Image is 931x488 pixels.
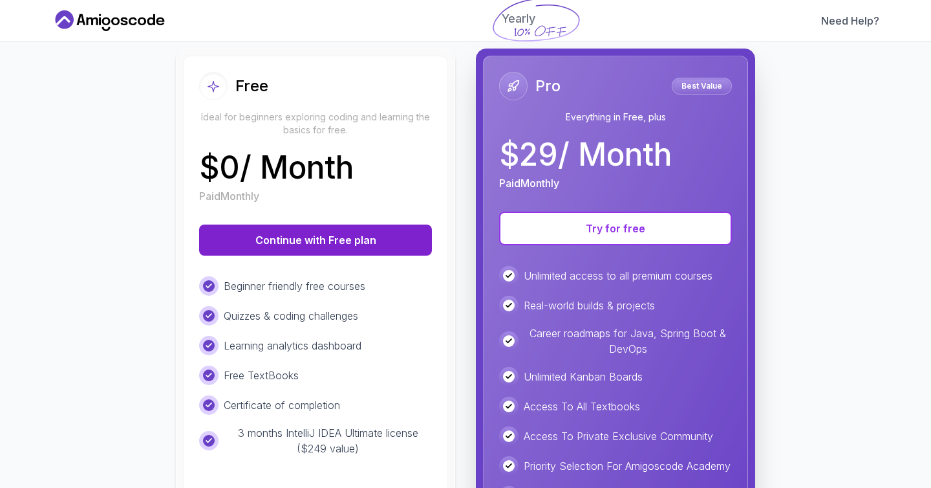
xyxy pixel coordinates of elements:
[224,278,365,294] p: Beginner friendly free courses
[821,13,879,28] a: Need Help?
[224,368,299,383] p: Free TextBooks
[524,428,713,444] p: Access To Private Exclusive Community
[224,425,432,456] p: 3 months IntelliJ IDEA Ultimate license ($249 value)
[524,268,712,283] p: Unlimited access to all premium courses
[499,111,732,124] p: Everything in Free, plus
[524,326,732,357] p: Career roadmaps for Java, Spring Boot & DevOps
[499,139,672,170] p: $ 29 / Month
[524,458,731,474] p: Priority Selection For Amigoscode Academy
[499,175,559,191] p: Paid Monthly
[199,111,432,137] p: Ideal for beginners exploring coding and learning the basics for free.
[674,80,730,93] p: Best Value
[499,212,732,245] button: Try for free
[524,399,640,414] p: Access To All Textbooks
[199,188,259,204] p: Paid Monthly
[199,152,354,183] p: $ 0 / Month
[524,369,643,384] p: Unlimited Kanban Boards
[224,397,340,413] p: Certificate of completion
[535,76,561,96] h2: Pro
[199,225,432,256] button: Continue with Free plan
[235,76,268,96] h2: Free
[224,338,361,353] p: Learning analytics dashboard
[224,308,358,324] p: Quizzes & coding challenges
[524,298,655,313] p: Real-world builds & projects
